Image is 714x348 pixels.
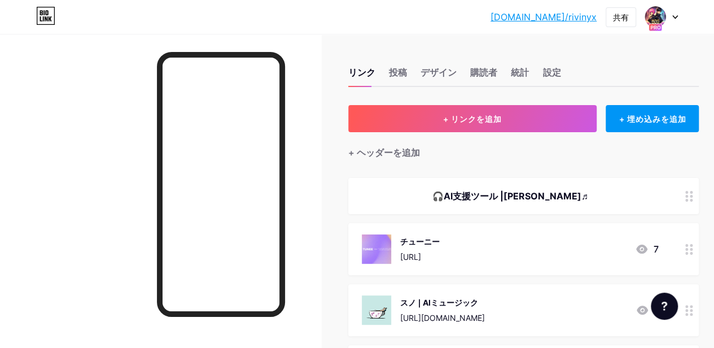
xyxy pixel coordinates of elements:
font: 投稿 [389,67,407,78]
font: 7 [653,243,658,255]
font: + 埋め込みを追加 [619,114,686,124]
font: リンク [348,67,375,78]
font: 購読者 [470,67,497,78]
font: スノ❘AIミュージック [400,298,478,307]
font: デザイン [420,67,457,78]
a: [DOMAIN_NAME]/rivinyx [490,10,597,24]
img: スノ❘AIミュージック [362,295,391,325]
font: [URL][DOMAIN_NAME] [400,313,485,323]
font: [DOMAIN_NAME]/rivinyx [490,11,597,23]
font: 🎧AI支援ツール |[PERSON_NAME]♬ [432,190,588,202]
font: 設定 [542,67,560,78]
font: 統計 [511,67,529,78]
img: リヴィニクス [645,6,666,28]
font: + リンクを追加 [443,114,502,124]
font: + ヘッダーを追加 [348,147,420,158]
font: [URL] [400,252,421,262]
img: チューニー [362,234,391,264]
button: + リンクを追加 [348,105,597,132]
font: チューニー [400,237,440,246]
font: 共有 [613,12,629,22]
